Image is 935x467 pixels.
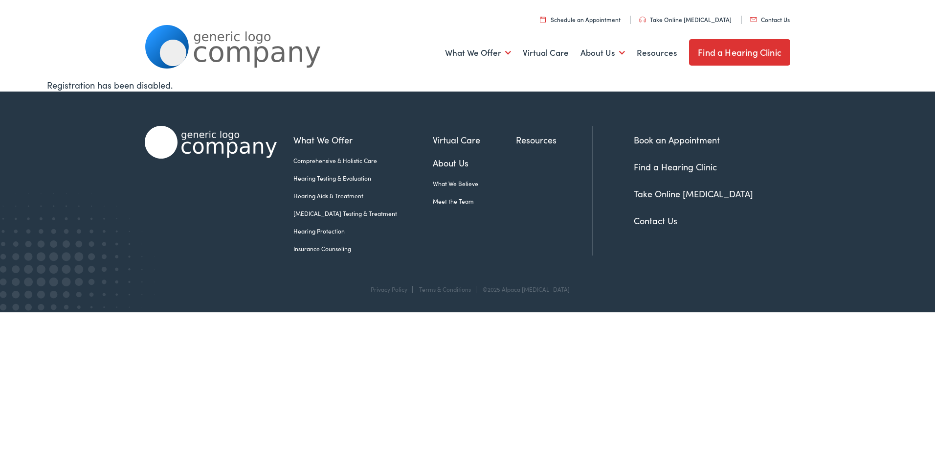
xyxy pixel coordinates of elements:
a: Book an Appointment [634,134,720,146]
img: utility icon [639,17,646,23]
div: Registration has been disabled. [47,78,889,92]
a: Take Online [MEDICAL_DATA] [639,15,732,23]
a: About Us [433,156,516,169]
img: utility icon [750,17,757,22]
a: Schedule an Appointment [540,15,621,23]
a: Comprehensive & Holistic Care [293,156,433,165]
a: Hearing Protection [293,227,433,235]
a: What We Offer [293,133,433,146]
a: Hearing Aids & Treatment [293,191,433,200]
div: ©2025 Alpaca [MEDICAL_DATA] [478,286,570,293]
a: Terms & Conditions [419,285,471,293]
a: Resources [637,35,677,71]
img: Alpaca Audiology [145,126,277,159]
a: Find a Hearing Clinic [689,39,790,66]
a: Find a Hearing Clinic [634,161,717,173]
a: Insurance Counseling [293,244,433,253]
a: Contact Us [634,214,677,227]
a: Virtual Care [523,35,569,71]
a: Take Online [MEDICAL_DATA] [634,187,753,200]
a: Meet the Team [433,197,516,206]
a: Resources [516,133,592,146]
img: utility icon [540,16,546,23]
a: Privacy Policy [371,285,407,293]
a: Hearing Testing & Evaluation [293,174,433,183]
a: What We Believe [433,179,516,188]
a: Virtual Care [433,133,516,146]
a: Contact Us [750,15,790,23]
a: What We Offer [445,35,511,71]
a: About Us [580,35,625,71]
a: [MEDICAL_DATA] Testing & Treatment [293,209,433,218]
